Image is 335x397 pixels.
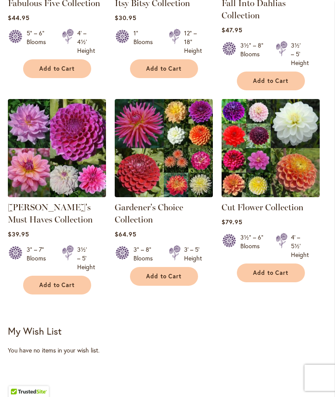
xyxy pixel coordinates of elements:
[133,29,158,55] div: 1" Blooms
[130,59,198,78] button: Add to Cart
[115,99,213,197] img: Gardener's Choice Collection
[240,41,265,67] div: 3½" – 8" Blooms
[7,366,31,390] iframe: Launch Accessibility Center
[222,191,320,199] a: CUT FLOWER COLLECTION
[146,65,182,72] span: Add to Cart
[77,245,95,271] div: 3½' – 5' Height
[253,269,289,277] span: Add to Cart
[133,245,158,263] div: 3" – 8" Blooms
[39,281,75,289] span: Add to Cart
[8,346,327,355] div: You have no items in your wish list.
[184,29,202,55] div: 12" – 18" Height
[8,14,30,22] span: $44.95
[222,218,243,226] span: $79.95
[77,29,95,55] div: 4' – 4½' Height
[291,41,309,67] div: 3½' – 5' Height
[23,276,91,294] button: Add to Cart
[184,245,202,263] div: 3' – 5' Height
[237,264,305,282] button: Add to Cart
[27,245,51,271] div: 3" – 7" Blooms
[222,99,320,197] img: CUT FLOWER COLLECTION
[8,230,29,238] span: $39.95
[222,202,304,212] a: Cut Flower Collection
[130,267,198,286] button: Add to Cart
[146,273,182,280] span: Add to Cart
[237,72,305,90] button: Add to Cart
[115,230,137,238] span: $64.95
[8,99,106,197] img: Heather's Must Haves Collection
[253,77,289,85] span: Add to Cart
[27,29,51,55] div: 5" – 6" Blooms
[8,325,62,337] strong: My Wish List
[115,191,213,199] a: Gardener's Choice Collection
[8,191,106,199] a: Heather's Must Haves Collection
[23,59,91,78] button: Add to Cart
[39,65,75,72] span: Add to Cart
[291,233,309,259] div: 4' – 5½' Height
[115,14,137,22] span: $30.95
[222,26,243,34] span: $47.95
[240,233,265,259] div: 3½" – 6" Blooms
[115,202,183,225] a: Gardener's Choice Collection
[8,202,93,225] a: [PERSON_NAME]'s Must Haves Collection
